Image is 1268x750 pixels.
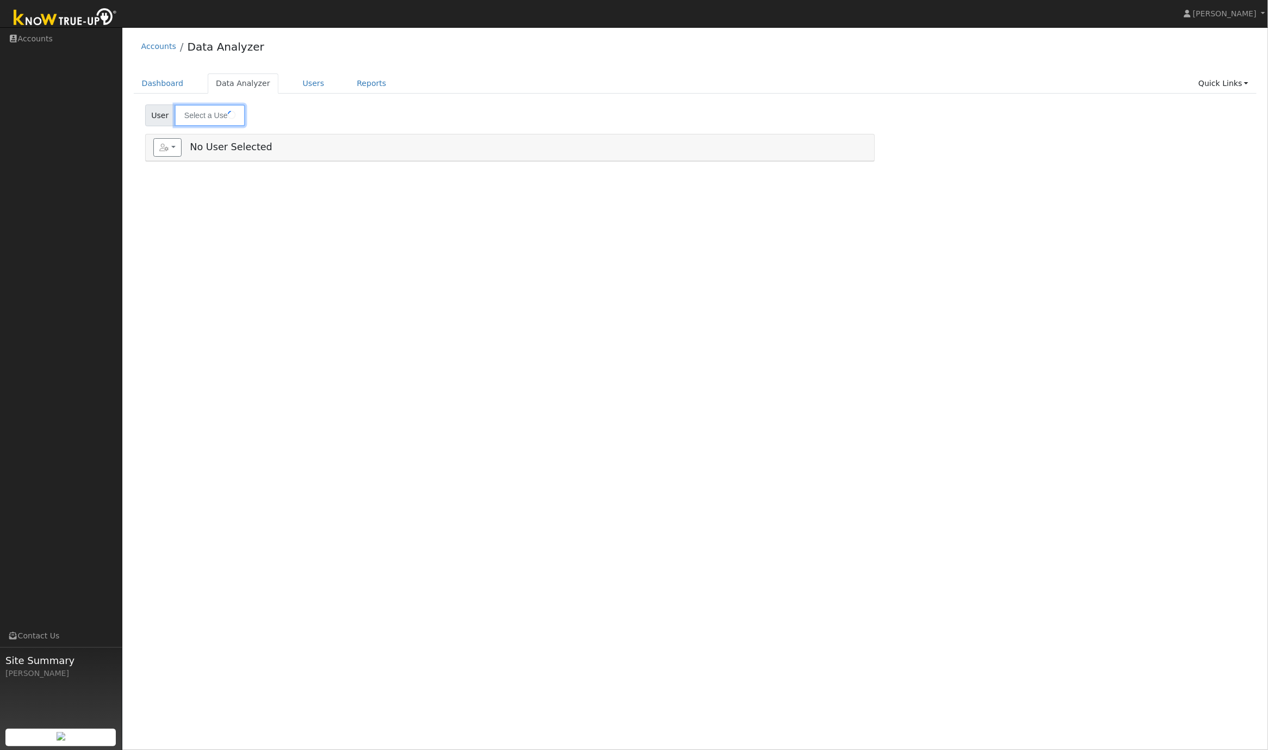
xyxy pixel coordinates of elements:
span: [PERSON_NAME] [1193,9,1257,18]
img: Know True-Up [8,6,122,30]
a: Data Analyzer [188,40,264,53]
span: Site Summary [5,653,116,668]
span: User [145,104,175,126]
a: Accounts [141,42,176,51]
h5: No User Selected [153,138,867,157]
img: retrieve [57,732,65,741]
a: Dashboard [134,73,192,94]
a: Users [295,73,333,94]
a: Reports [349,73,394,94]
a: Data Analyzer [208,73,278,94]
div: [PERSON_NAME] [5,668,116,679]
input: Select a User [175,104,245,126]
a: Quick Links [1190,73,1257,94]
